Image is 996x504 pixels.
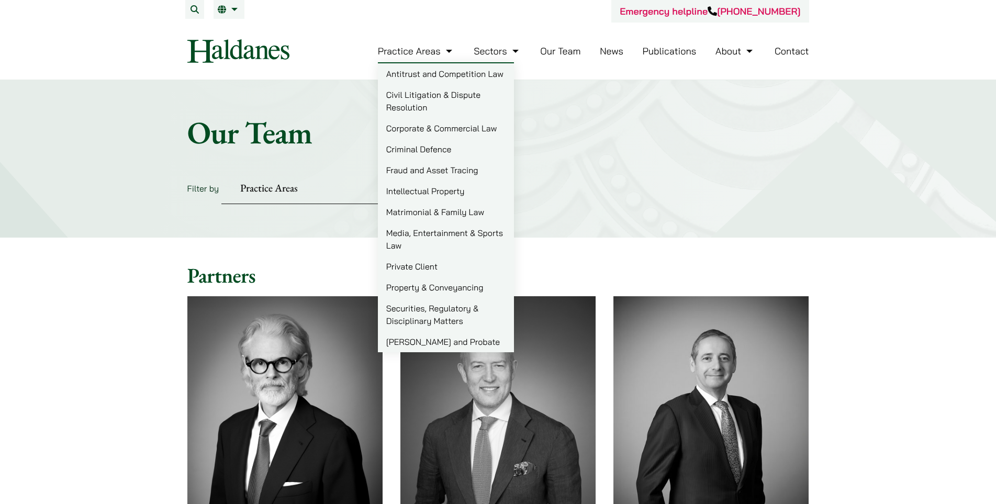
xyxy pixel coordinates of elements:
a: Criminal Defence [378,139,514,160]
a: Emergency helpline[PHONE_NUMBER] [620,5,800,17]
a: Contact [775,45,809,57]
a: Securities, Regulatory & Disciplinary Matters [378,298,514,331]
a: Antitrust and Competition Law [378,63,514,84]
label: Filter by [187,183,219,194]
a: Publications [643,45,697,57]
a: Civil Litigation & Dispute Resolution [378,84,514,118]
a: Private Client [378,256,514,277]
a: Sectors [474,45,521,57]
a: EN [218,5,240,14]
a: [PERSON_NAME] and Probate [378,331,514,352]
a: Intellectual Property [378,181,514,201]
h2: Partners [187,263,809,288]
a: Media, Entertainment & Sports Law [378,222,514,256]
a: Corporate & Commercial Law [378,118,514,139]
a: Practice Areas [378,45,455,57]
h1: Our Team [187,114,809,151]
a: Matrimonial & Family Law [378,201,514,222]
a: About [715,45,755,57]
img: Logo of Haldanes [187,39,289,63]
a: Property & Conveyancing [378,277,514,298]
a: Fraud and Asset Tracing [378,160,514,181]
a: News [600,45,623,57]
a: Our Team [540,45,580,57]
